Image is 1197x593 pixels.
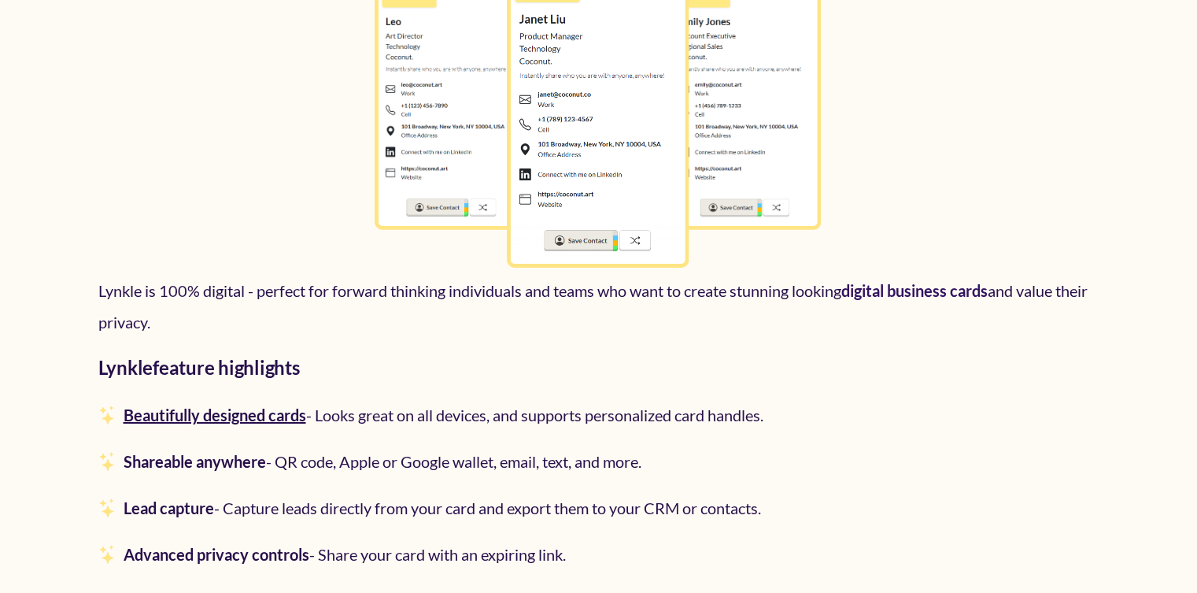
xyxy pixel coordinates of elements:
a: digital business cards [841,281,988,300]
span: QR code, Apple or Google wallet, email, text, and more. [275,452,641,471]
span: - [117,498,761,517]
strong: Lead capture [124,498,214,517]
h3: Lynkle feature highlights [98,357,1099,379]
span: Looks great on all devices, and supports personalized card handles. [315,406,763,424]
span: Share your card with an expiring link. [318,545,566,564]
span: Capture leads directly from your card and export them to your CRM or contacts. [223,498,761,517]
span: - [117,406,763,424]
strong: Advanced privacy controls [124,545,309,564]
strong: Shareable anywhere [124,452,266,471]
a: Beautifully designed cards [124,406,306,424]
p: Lynkle is 100% digital - perfect for forward thinking individuals and teams who want to create st... [98,275,1099,338]
span: - [117,452,641,471]
span: - [117,545,566,564]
